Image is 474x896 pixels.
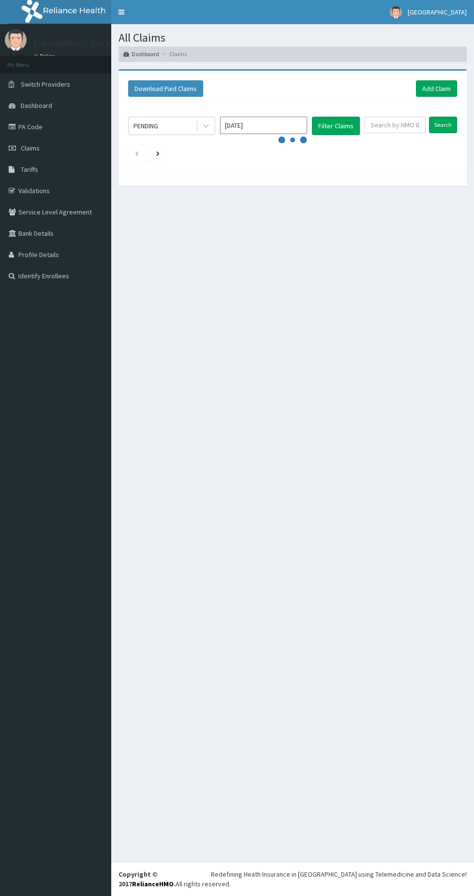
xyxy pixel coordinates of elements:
[156,149,160,157] a: Next page
[21,101,52,110] span: Dashboard
[429,117,457,133] input: Search
[390,6,402,18] img: User Image
[123,50,159,58] a: Dashboard
[21,80,70,89] span: Switch Providers
[408,8,467,16] span: [GEOGRAPHIC_DATA]
[160,50,187,58] li: Claims
[21,165,38,174] span: Tariffs
[118,31,467,44] h1: All Claims
[34,39,114,48] p: [GEOGRAPHIC_DATA]
[21,144,40,152] span: Claims
[364,117,426,133] input: Search by HMO ID
[34,53,57,60] a: Online
[133,121,158,131] div: PENDING
[416,80,457,97] a: Add Claim
[278,125,307,154] svg: audio-loading
[128,80,203,97] button: Download Paid Claims
[111,862,474,896] footer: All rights reserved.
[118,870,176,888] strong: Copyright © 2017 .
[5,29,27,51] img: User Image
[220,117,307,134] input: Select Month and Year
[312,117,360,135] button: Filter Claims
[134,149,139,157] a: Previous page
[132,880,174,888] a: RelianceHMO
[211,869,467,879] div: Redefining Heath Insurance in [GEOGRAPHIC_DATA] using Telemedicine and Data Science!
